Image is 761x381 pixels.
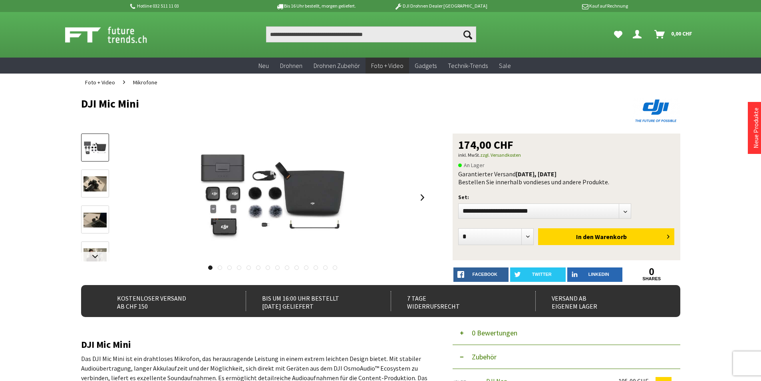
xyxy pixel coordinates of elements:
[453,345,680,369] button: Zubehör
[129,74,161,91] a: Mikrofone
[133,79,157,86] span: Mikrofone
[535,291,663,311] div: Versand ab eigenem Lager
[671,27,692,40] span: 0,00 CHF
[630,26,648,42] a: Dein Konto
[458,139,513,150] span: 174,00 CHF
[499,62,511,70] span: Sale
[266,26,476,42] input: Produkt, Marke, Kategorie, EAN, Artikelnummer…
[588,272,609,277] span: LinkedIn
[510,267,566,282] a: twitter
[576,233,594,241] span: In den
[624,267,680,276] a: 0
[493,58,517,74] a: Sale
[651,26,696,42] a: Warenkorb
[371,62,403,70] span: Foto + Video
[610,26,626,42] a: Meine Favoriten
[458,160,485,170] span: An Lager
[65,25,165,45] img: Shop Futuretrends - zur Startseite wechseln
[101,291,228,311] div: Kostenloser Versand ab CHF 150
[459,26,476,42] button: Suchen
[458,170,675,186] div: Garantierter Versand Bestellen Sie innerhalb von dieses und andere Produkte.
[246,291,373,311] div: Bis um 16:00 Uhr bestellt [DATE] geliefert
[453,267,509,282] a: facebook
[409,58,442,74] a: Gadgets
[81,98,560,110] h1: DJI Mic Mini
[253,58,274,74] a: Neu
[632,98,680,124] img: DJI
[308,58,366,74] a: Drohnen Zubehör
[453,321,680,345] button: 0 Bewertungen
[595,233,627,241] span: Warenkorb
[480,152,521,158] a: zzgl. Versandkosten
[378,1,503,11] p: DJI Drohnen Dealer [GEOGRAPHIC_DATA]
[129,1,254,11] p: Hotline 032 511 11 03
[258,62,269,70] span: Neu
[532,272,552,277] span: twitter
[448,62,488,70] span: Technik-Trends
[83,138,107,158] img: Vorschau: DJI Mic Mini
[458,192,675,202] p: Set:
[752,108,760,148] a: Neue Produkte
[254,1,378,11] p: Bis 16 Uhr bestellt, morgen geliefert.
[473,272,497,277] span: facebook
[415,62,437,70] span: Gadgets
[516,170,556,178] b: [DATE], [DATE]
[366,58,409,74] a: Foto + Video
[442,58,493,74] a: Technik-Trends
[503,1,628,11] p: Kauf auf Rechnung
[624,276,680,281] a: shares
[280,62,302,70] span: Drohnen
[567,267,623,282] a: LinkedIn
[197,134,348,261] img: DJI Mic Mini
[314,62,360,70] span: Drohnen Zubehör
[458,150,675,160] p: inkl. MwSt.
[538,228,674,245] button: In den Warenkorb
[85,79,115,86] span: Foto + Video
[391,291,518,311] div: 7 Tage Widerrufsrecht
[81,339,429,350] h2: DJI Mic Mini
[274,58,308,74] a: Drohnen
[81,74,119,91] a: Foto + Video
